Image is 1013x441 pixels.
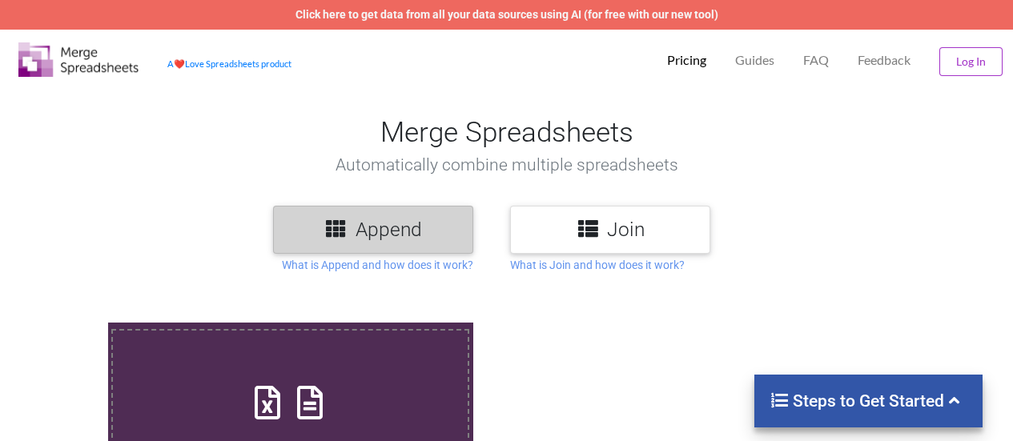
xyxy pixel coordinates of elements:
img: Logo.png [18,42,139,77]
h3: Join [522,218,698,241]
a: AheartLove Spreadsheets product [167,58,291,69]
p: Guides [735,52,774,69]
p: FAQ [803,52,829,69]
p: Pricing [667,52,706,69]
p: What is Append and how does it work? [282,257,473,273]
p: What is Join and how does it work? [510,257,685,273]
span: heart [174,58,185,69]
h4: Steps to Get Started [770,391,967,411]
h3: Append [285,218,461,241]
span: Feedback [858,54,910,66]
button: Log In [939,47,1003,76]
a: Click here to get data from all your data sources using AI (for free with our new tool) [295,8,718,21]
